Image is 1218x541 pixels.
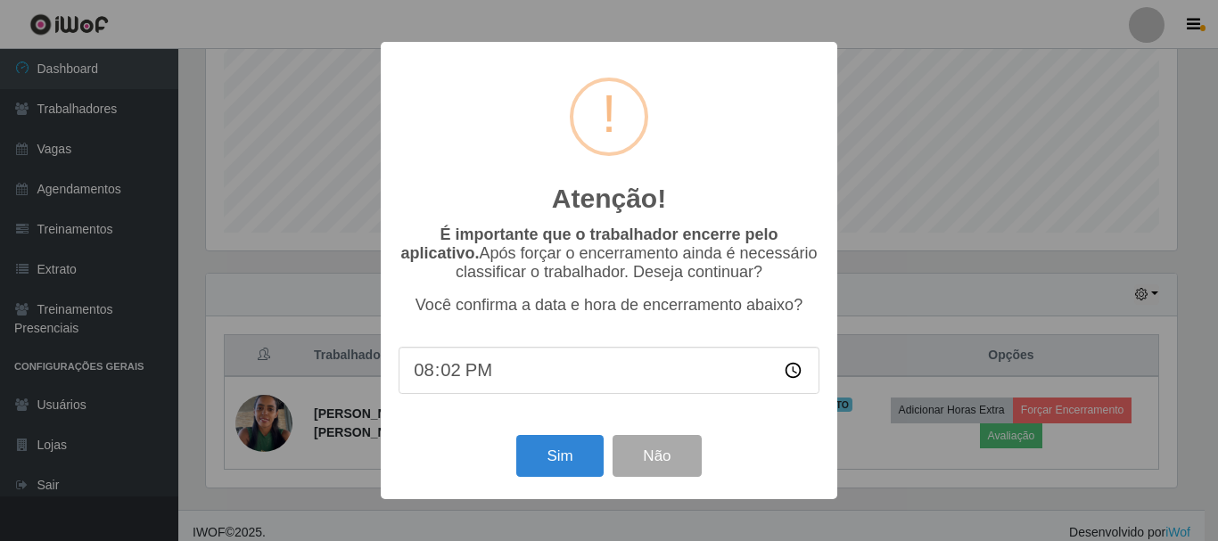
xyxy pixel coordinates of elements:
p: Após forçar o encerramento ainda é necessário classificar o trabalhador. Deseja continuar? [399,225,819,282]
p: Você confirma a data e hora de encerramento abaixo? [399,296,819,315]
b: É importante que o trabalhador encerre pelo aplicativo. [400,225,778,262]
button: Sim [516,435,603,477]
button: Não [613,435,701,477]
h2: Atenção! [552,183,666,215]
